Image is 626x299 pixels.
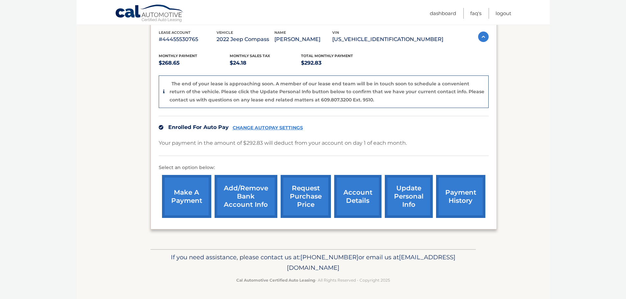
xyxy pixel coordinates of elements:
[159,53,197,58] span: Monthly Payment
[159,139,407,148] p: Your payment in the amount of $292.83 will deduct from your account on day 1 of each month.
[496,8,511,19] a: Logout
[301,58,372,68] p: $292.83
[217,30,233,35] span: vehicle
[301,53,353,58] span: Total Monthly Payment
[281,175,331,218] a: request purchase price
[159,125,163,130] img: check.svg
[334,175,382,218] a: account details
[159,164,489,172] p: Select an option below:
[215,175,277,218] a: Add/Remove bank account info
[236,278,315,283] strong: Cal Automotive Certified Auto Leasing
[168,124,229,130] span: Enrolled For Auto Pay
[230,58,301,68] p: $24.18
[155,277,472,284] p: - All Rights Reserved - Copyright 2025
[170,81,484,103] p: The end of your lease is approaching soon. A member of our lease end team will be in touch soon t...
[470,8,481,19] a: FAQ's
[436,175,485,218] a: payment history
[332,30,339,35] span: vin
[162,175,211,218] a: make a payment
[274,30,286,35] span: name
[385,175,433,218] a: update personal info
[332,35,443,44] p: [US_VEHICLE_IDENTIFICATION_NUMBER]
[159,30,191,35] span: lease account
[230,53,270,58] span: Monthly sales Tax
[159,35,217,44] p: #44455530765
[217,35,274,44] p: 2022 Jeep Compass
[274,35,332,44] p: [PERSON_NAME]
[300,253,359,261] span: [PHONE_NUMBER]
[430,8,456,19] a: Dashboard
[159,58,230,68] p: $268.65
[155,252,472,273] p: If you need assistance, please contact us at: or email us at
[115,4,184,23] a: Cal Automotive
[233,125,303,131] a: CHANGE AUTOPAY SETTINGS
[478,32,489,42] img: accordion-active.svg
[287,253,455,271] span: [EMAIL_ADDRESS][DOMAIN_NAME]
